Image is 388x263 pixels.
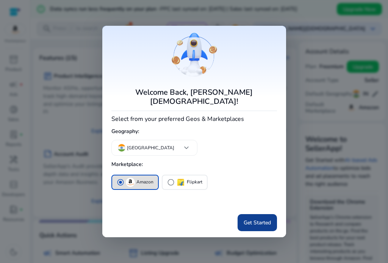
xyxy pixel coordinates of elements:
img: in.svg [118,144,125,152]
img: flipkart.svg [176,178,185,187]
p: [GEOGRAPHIC_DATA] [127,144,174,151]
img: amazon.svg [126,178,135,187]
p: Amazon [136,178,153,186]
p: Flipkart [187,178,202,186]
h5: Geography: [111,125,277,138]
h4: Select from your preferred Geos & Marketplaces [111,114,277,123]
span: radio_button_unchecked [167,178,175,186]
h5: Marketplace: [111,158,277,171]
button: Get Started [238,214,277,231]
span: radio_button_checked [117,178,124,186]
span: keyboard_arrow_down [182,143,191,152]
span: Get Started [244,219,271,227]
